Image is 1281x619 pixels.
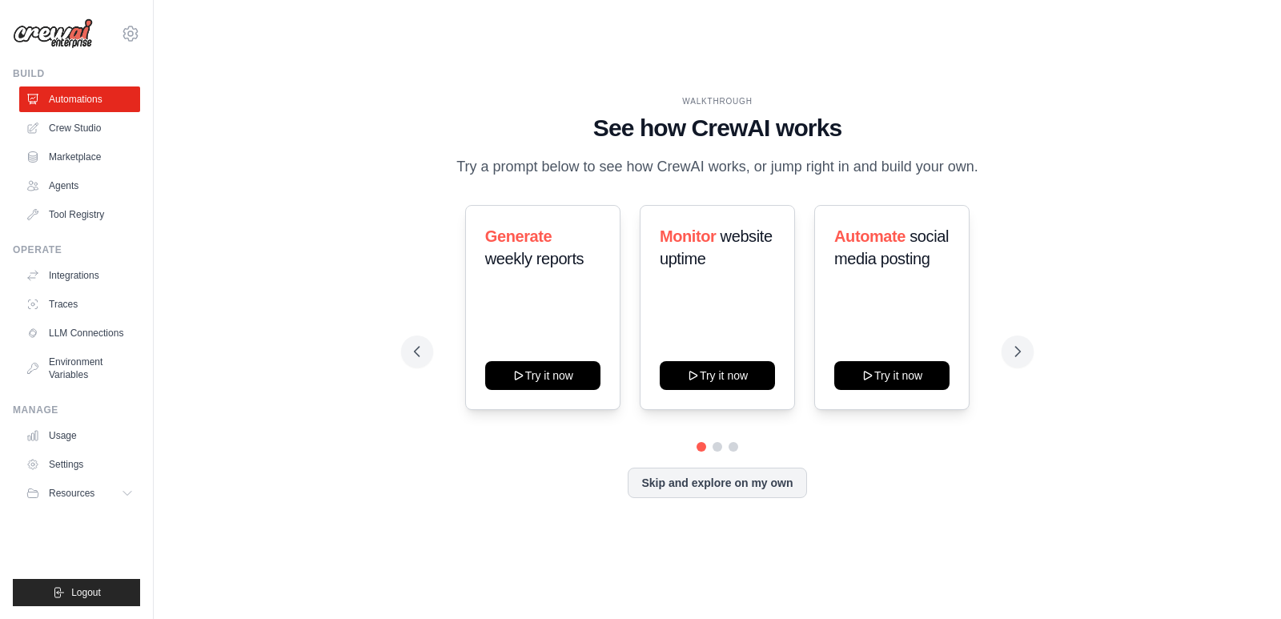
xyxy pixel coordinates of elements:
[19,263,140,288] a: Integrations
[19,115,140,141] a: Crew Studio
[485,227,552,245] span: Generate
[19,480,140,506] button: Resources
[660,227,717,245] span: Monitor
[19,452,140,477] a: Settings
[660,227,773,267] span: website uptime
[19,144,140,170] a: Marketplace
[834,227,949,267] span: social media posting
[13,67,140,80] div: Build
[13,404,140,416] div: Manage
[13,579,140,606] button: Logout
[19,86,140,112] a: Automations
[19,349,140,388] a: Environment Variables
[448,155,986,179] p: Try a prompt below to see how CrewAI works, or jump right in and build your own.
[19,423,140,448] a: Usage
[485,361,600,390] button: Try it now
[485,250,584,267] span: weekly reports
[414,114,1021,143] h1: See how CrewAI works
[13,243,140,256] div: Operate
[19,291,140,317] a: Traces
[660,361,775,390] button: Try it now
[13,18,93,49] img: Logo
[414,95,1021,107] div: WALKTHROUGH
[19,173,140,199] a: Agents
[71,586,101,599] span: Logout
[628,468,806,498] button: Skip and explore on my own
[49,487,94,500] span: Resources
[19,202,140,227] a: Tool Registry
[834,227,906,245] span: Automate
[19,320,140,346] a: LLM Connections
[834,361,950,390] button: Try it now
